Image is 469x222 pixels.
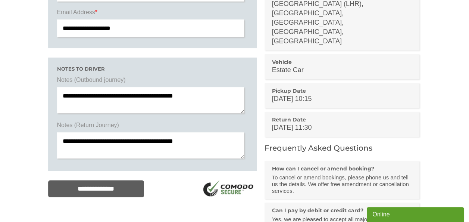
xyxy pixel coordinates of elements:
label: Notes (Outbound journey) [57,76,248,87]
h2: Frequently Asked Questions [265,144,421,152]
label: Notes (Return Journey) [57,121,248,132]
p: [DATE] 10:15 [272,94,412,104]
img: SSL Logo [200,180,257,198]
h3: Can I pay by debit or credit card? [272,207,412,214]
p: Estate Car [272,65,412,75]
iframe: chat widget [367,206,465,222]
h3: Return Date [272,116,412,123]
p: [DATE] 11:30 [272,123,412,132]
label: Email Address [57,8,248,19]
h3: Notes to driver [57,67,248,71]
h3: How can I cancel or amend booking? [272,165,412,172]
p: To cancel or amend bookings, please phone us and tell us the details. We offer free amendment or ... [272,174,412,194]
h3: Pickup Date [272,87,412,94]
h3: Vehicle [272,59,412,65]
